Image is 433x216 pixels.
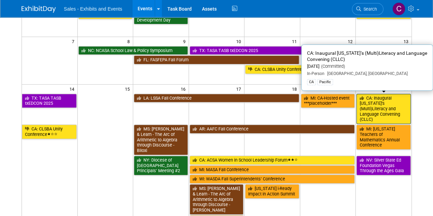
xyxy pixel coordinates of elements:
[307,50,427,62] span: CA: Inaugural [US_STATE]’s (Multi)Literacy and Language Convening (CLLC)
[235,85,244,93] span: 17
[356,156,410,175] a: NV: Silver State Ed Foundation Vegas Through the Ages Gala
[301,94,355,108] a: MI: CA-Hosted event ***placeholder***
[307,71,324,76] span: In-Person
[124,85,133,93] span: 15
[69,85,77,93] span: 14
[319,64,345,69] span: (Committed)
[134,55,299,64] a: FL: FASFEPA Fall Forum
[352,3,383,15] a: Search
[245,184,299,198] a: [US_STATE] i-Ready Impact in Action Summit
[356,125,410,150] a: MI: [US_STATE] Teachers of Mathematics Annual Conference
[134,125,188,155] a: MS: [PERSON_NAME] & Learn - The Arc of Arithmetic to Algebra through Discourse - Biloxi
[78,46,188,55] a: NC: NCASA School Law & Policy Symposium
[317,79,333,85] div: Pacific
[190,125,355,134] a: AR: AAFC Fall Conference
[291,37,300,46] span: 11
[356,94,410,124] a: CA: Inaugural [US_STATE]’s (Multi)Literacy and Language Convening (CLLC)
[361,7,377,12] span: Search
[403,37,411,46] span: 13
[22,6,56,13] img: ExhibitDay
[71,37,77,46] span: 7
[190,184,244,215] a: MS: [PERSON_NAME] & Learn - The Arc of Arithmetic to Algebra through Discourse - [PERSON_NAME]
[190,175,355,183] a: WI: WASDA Fall Superintendents’ Conference
[392,2,405,15] img: Christine Lurz
[182,37,189,46] span: 9
[291,85,300,93] span: 18
[64,6,122,12] span: Sales - Exhibits and Events
[180,85,189,93] span: 16
[307,79,316,85] div: CA
[134,156,188,175] a: NY: Diocese of [GEOGRAPHIC_DATA] Principals’ Meeting #2
[22,125,77,139] a: CA: CLSBA Unity Conference
[235,37,244,46] span: 10
[245,65,411,74] a: CA: CLSBA Unity Conference
[347,37,355,46] span: 12
[22,94,77,108] a: TX: TASA TASB txEDCON 2025
[324,71,408,76] span: [GEOGRAPHIC_DATA], [GEOGRAPHIC_DATA]
[134,94,299,103] a: LA: LSSA Fall Conference
[190,46,411,55] a: TX: TASA TASB txEDCON 2025
[127,37,133,46] span: 8
[190,156,355,165] a: CA: ACSA Women in School Leadership Forum
[190,165,355,174] a: MI: MASA Fall Conference
[307,64,428,69] div: [DATE]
